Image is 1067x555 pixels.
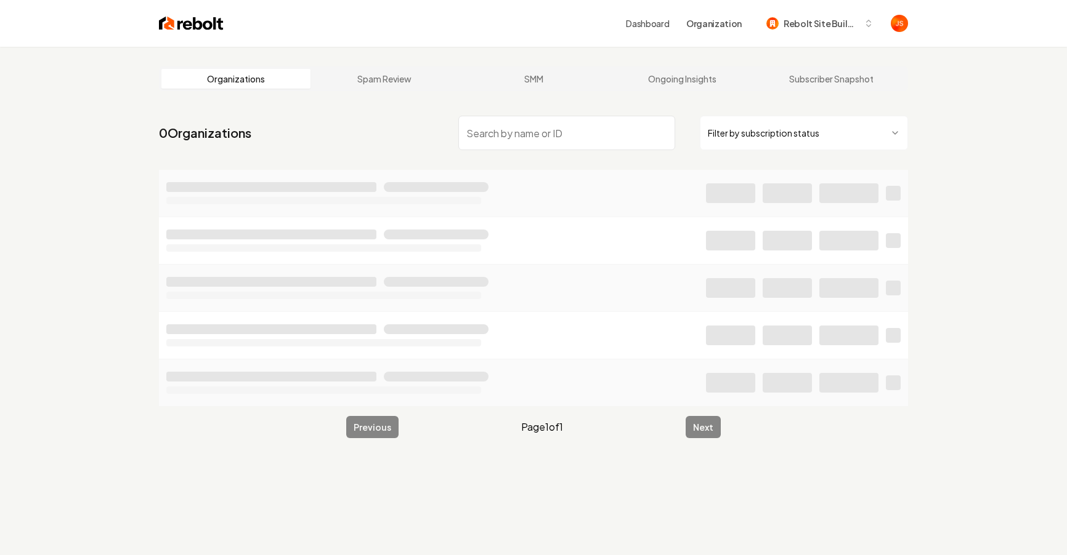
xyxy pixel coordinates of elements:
[784,17,859,30] span: Rebolt Site Builder
[458,116,675,150] input: Search by name or ID
[159,15,224,32] img: Rebolt Logo
[459,69,608,89] a: SMM
[891,15,908,32] img: James Shamoun
[757,69,906,89] a: Subscriber Snapshot
[626,17,669,30] a: Dashboard
[679,12,749,34] button: Organization
[159,124,251,142] a: 0Organizations
[310,69,460,89] a: Spam Review
[521,420,563,434] span: Page 1 of 1
[891,15,908,32] button: Open user button
[161,69,310,89] a: Organizations
[766,17,779,30] img: Rebolt Site Builder
[608,69,757,89] a: Ongoing Insights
